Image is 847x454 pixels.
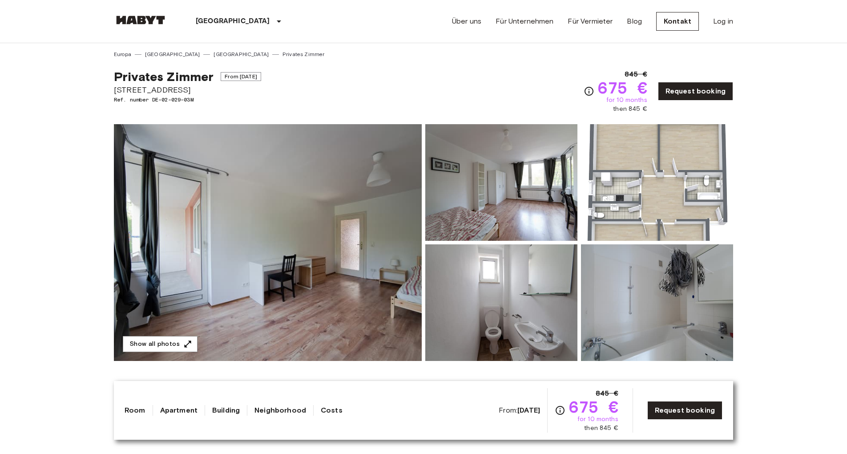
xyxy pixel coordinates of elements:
svg: Check cost overview for full price breakdown. Please note that discounts apply to new joiners onl... [555,405,565,416]
a: Building [212,405,240,416]
span: then 845 € [613,105,647,113]
a: Für Vermieter [568,16,613,27]
a: Europa [114,50,131,58]
p: [GEOGRAPHIC_DATA] [196,16,270,27]
a: [GEOGRAPHIC_DATA] [214,50,269,58]
span: 845 € [596,388,618,399]
span: 675 € [598,80,647,96]
a: Costs [321,405,343,416]
svg: Check cost overview for full price breakdown. Please note that discounts apply to new joiners onl... [584,86,594,97]
img: Marketing picture of unit DE-02-029-03M [114,124,422,361]
img: Picture of unit DE-02-029-03M [425,244,577,361]
a: Blog [627,16,642,27]
span: 675 € [569,399,618,415]
a: Request booking [658,82,733,101]
img: Habyt [114,16,167,24]
a: Für Unternehmen [496,16,553,27]
span: Privates Zimmer [114,69,214,84]
a: [GEOGRAPHIC_DATA] [145,50,200,58]
span: From [DATE] [221,72,261,81]
a: Request booking [647,401,722,420]
span: then 845 € [584,424,618,433]
a: Über uns [452,16,481,27]
a: Apartment [160,405,198,416]
span: 845 € [625,69,647,80]
span: Ref. number DE-02-029-03M [114,96,261,104]
a: Room [125,405,145,416]
button: Show all photos [123,336,198,353]
a: Privates Zimmer [282,50,324,58]
a: Neighborhood [254,405,306,416]
span: for 10 months [577,415,618,424]
span: From: [499,405,540,415]
img: Picture of unit DE-02-029-03M [581,244,733,361]
a: Log in [713,16,733,27]
b: [DATE] [517,406,540,414]
span: [STREET_ADDRESS] [114,84,261,96]
img: Picture of unit DE-02-029-03M [581,124,733,241]
img: Picture of unit DE-02-029-03M [425,124,577,241]
span: for 10 months [606,96,647,105]
a: Kontakt [656,12,699,31]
